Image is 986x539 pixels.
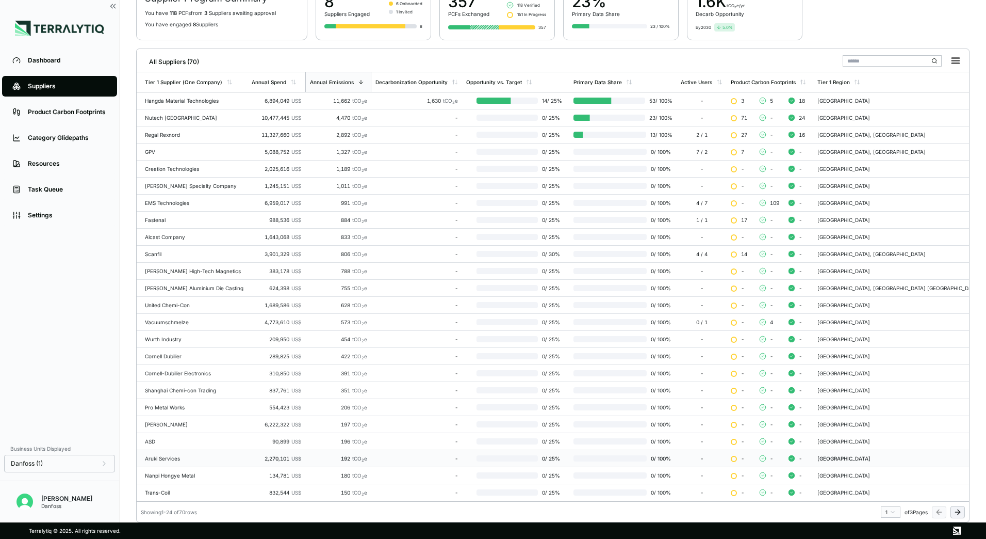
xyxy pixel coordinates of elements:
div: 1 / 1 [681,217,722,223]
span: 5 [770,98,773,104]
span: US$ [291,302,301,308]
sub: 2 [361,219,364,224]
span: 14 [741,251,747,257]
span: US$ [291,200,301,206]
span: 0 / 25 % [538,302,565,308]
span: tCO e [352,183,367,189]
span: - [770,285,773,291]
span: 0 / 100 % [647,217,672,223]
span: 0 / 25 % [538,200,565,206]
span: 0 / 100 % [647,387,672,393]
span: 13 / 100 % [646,132,672,138]
span: 0 / 25 % [538,370,565,376]
span: US$ [291,183,301,189]
span: 0 / 100 % [647,234,672,240]
div: [GEOGRAPHIC_DATA], [GEOGRAPHIC_DATA] [GEOGRAPHIC_DATA] [817,285,980,291]
span: tCO e [352,217,367,223]
div: 833 [309,234,367,240]
sub: 2 [361,390,364,394]
div: Annual Spend [252,79,286,85]
sub: 2 [361,253,364,258]
div: Hangda Material Technologies [145,98,243,104]
div: [GEOGRAPHIC_DATA] [817,370,980,376]
div: 6,894,049 [252,98,301,104]
div: 289,825 [252,353,301,359]
div: [GEOGRAPHIC_DATA] [817,302,980,308]
sub: 2 [452,100,455,105]
div: Active Users [681,79,712,85]
div: 573 [309,319,367,325]
span: - [799,319,802,325]
div: 1,011 [309,183,367,189]
div: Creation Technologies [145,166,243,172]
span: 3 [204,10,207,16]
sub: 2 [361,117,364,122]
span: US$ [291,387,301,393]
span: 18 [799,98,805,104]
div: - [681,166,722,172]
span: 118 Verified [517,2,540,8]
div: 5,088,752 [252,149,301,155]
span: 0 / 100 % [647,319,672,325]
span: 0 / 100 % [647,149,672,155]
span: tCO e [352,251,367,257]
div: 1,630 [375,98,458,104]
div: - [681,115,722,121]
div: Task Queue [28,185,107,194]
span: - [799,217,802,223]
div: - [681,98,722,104]
div: 1,643,068 [252,234,301,240]
span: - [741,370,744,376]
div: 357 [538,24,546,30]
sub: 2 [361,100,364,105]
span: - [799,251,802,257]
span: tCO e [443,98,458,104]
div: - [375,353,458,359]
div: [GEOGRAPHIC_DATA], [GEOGRAPHIC_DATA] [817,132,980,138]
div: [GEOGRAPHIC_DATA] [817,217,980,223]
div: [GEOGRAPHIC_DATA] [817,183,980,189]
span: 23 / 100 % [645,115,672,121]
div: Scanfil [145,251,243,257]
div: - [681,336,722,342]
span: - [799,234,802,240]
div: - [681,302,722,308]
div: Tier 1 Supplier (One Company) [145,79,222,85]
span: - [799,183,802,189]
div: 7 / 2 [681,149,722,155]
span: - [799,285,802,291]
span: tCO e [352,149,367,155]
div: [GEOGRAPHIC_DATA] [817,336,980,342]
div: 391 [309,370,367,376]
span: 5.0 % [722,24,733,30]
sub: 2 [361,305,364,309]
span: tCO e [352,319,367,325]
div: 4,470 [309,115,367,121]
div: GPV [145,149,243,155]
div: - [375,302,458,308]
div: 837,761 [252,387,301,393]
span: US$ [291,285,301,291]
div: - [375,336,458,342]
sub: 2 [361,271,364,275]
div: 1,189 [309,166,367,172]
span: - [799,166,802,172]
span: - [770,353,773,359]
div: - [681,387,722,393]
span: - [741,302,744,308]
div: [GEOGRAPHIC_DATA] [817,234,980,240]
span: - [770,234,773,240]
span: tCO e [352,132,367,138]
span: - [770,336,773,342]
div: - [681,370,722,376]
span: tCO e [352,98,367,104]
div: Product Carbon Footprints [731,79,796,85]
div: [GEOGRAPHIC_DATA] [817,353,980,359]
div: All Suppliers (70) [141,54,199,66]
span: 0 / 100 % [647,370,672,376]
span: 24 [799,115,805,121]
div: Suppliers Engaged [324,11,370,17]
span: US$ [291,217,301,223]
button: Open user button [12,489,37,514]
div: 310,850 [252,370,301,376]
